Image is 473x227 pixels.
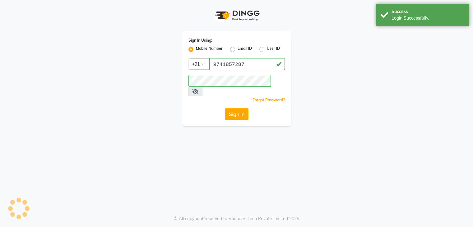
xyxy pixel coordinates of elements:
[392,15,465,21] div: Login Successfully.
[253,98,285,102] a: Forgot Password?
[188,75,271,87] input: Username
[188,38,212,43] label: Sign In Using:
[267,46,280,53] label: User ID
[238,46,252,53] label: Email ID
[196,46,223,53] label: Mobile Number
[225,108,248,120] button: Sign In
[209,58,285,70] input: Username
[212,6,262,25] img: logo1.svg
[392,8,465,15] div: Success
